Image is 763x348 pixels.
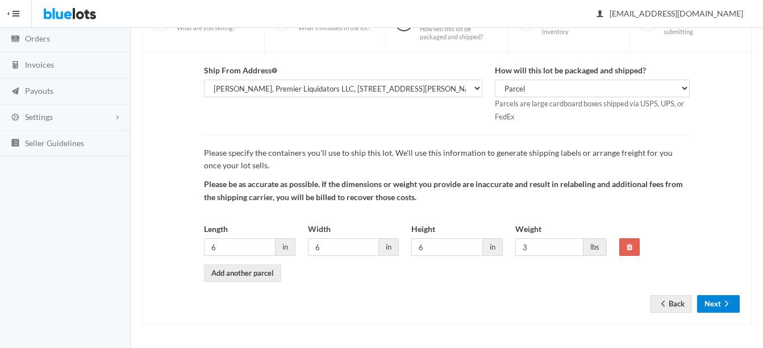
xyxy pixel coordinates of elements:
span: in [379,238,399,256]
label: How will this lot be packaged and shipped? [495,64,646,77]
button: Nextarrow forward [697,295,740,313]
ion-icon: arrow back [657,299,669,310]
label: Width [308,223,331,236]
span: What are you selling? [177,24,235,32]
span: Orders [25,34,50,43]
strong: Please be as accurate as possible. If the dimensions or weight you provide are inaccurate and res... [204,179,683,202]
ion-icon: arrow forward [721,299,732,310]
a: Add another parcel [204,264,281,282]
p: Please specify the containers you'll use to ship this lot. We'll use this information to generate... [204,147,690,172]
label: Height [411,223,435,236]
span: Review your lot before submitting [664,20,742,35]
label: Ship From Address [204,64,277,77]
ion-icon: cog [10,113,21,123]
span: in [483,238,503,256]
span: What's included in the lot? [298,24,370,32]
span: Payouts [25,86,53,96]
ion-icon: person [594,9,606,20]
ion-icon: paper plane [10,86,21,97]
span: in [276,238,295,256]
span: Settings [25,112,53,122]
ion-icon: calculator [10,60,21,71]
span: [EMAIL_ADDRESS][DOMAIN_NAME] [597,9,743,18]
a: arrow backBack [650,295,692,313]
span: Upload some photos of your inventory [542,20,620,35]
ion-icon: list box [10,138,21,149]
small: Parcels are large cardboard boxes shipped via USPS, UPS, or FedEx [495,99,684,121]
span: lbs [583,238,607,256]
span: Seller Guidelines [25,138,84,148]
span: Invoices [25,60,54,69]
label: Length [204,223,228,236]
span: How will this lot be packaged and shipped? [420,25,498,40]
ion-icon: cash [10,34,21,45]
label: Weight [515,223,541,236]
